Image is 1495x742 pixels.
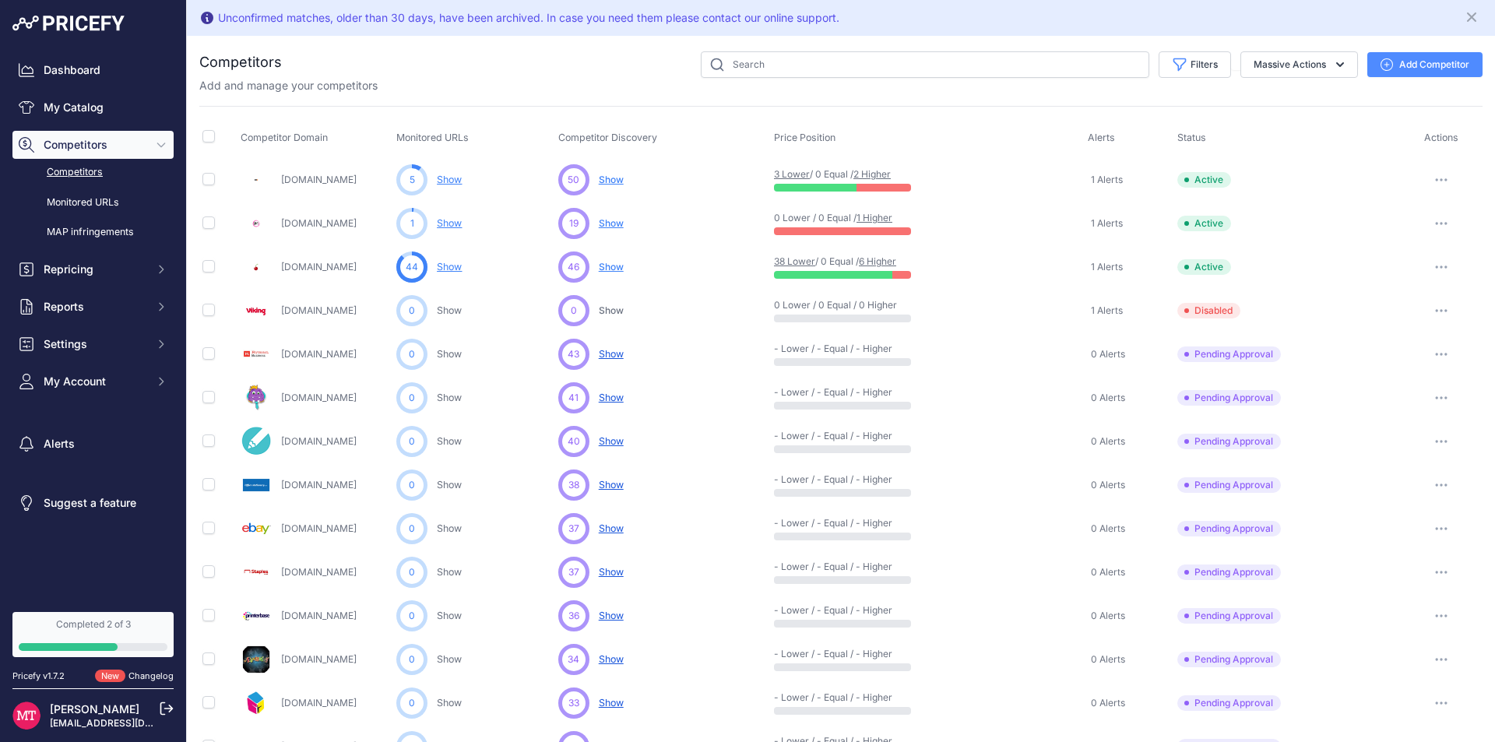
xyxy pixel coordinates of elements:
span: Pending Approval [1177,477,1281,493]
button: Competitors [12,131,174,159]
span: 1 Alerts [1091,261,1123,273]
span: 37 [568,522,579,536]
span: Show [599,348,624,360]
a: [PERSON_NAME] [50,702,139,716]
span: Pending Approval [1177,608,1281,624]
span: 0 Alerts [1091,697,1125,709]
span: Show [599,653,624,665]
a: [DOMAIN_NAME] [281,392,357,403]
a: [EMAIL_ADDRESS][DOMAIN_NAME] [50,717,213,729]
a: [DOMAIN_NAME] [281,217,357,229]
span: Show [599,522,624,534]
a: Competitors [12,159,174,186]
span: Show [599,566,624,578]
span: 1 [410,216,414,230]
span: 0 [409,478,415,492]
a: Show [437,697,462,709]
p: - Lower / - Equal / - Higher [774,343,874,355]
a: [DOMAIN_NAME] [281,304,357,316]
a: 2 Higher [853,168,891,180]
span: Reports [44,299,146,315]
button: Massive Actions [1240,51,1358,78]
a: [DOMAIN_NAME] [281,697,357,709]
a: [DOMAIN_NAME] [281,479,357,491]
span: 46 [568,260,579,274]
a: Show [437,261,462,273]
p: - Lower / - Equal / - Higher [774,430,874,442]
span: Competitor Domain [241,132,328,143]
a: 6 Higher [859,255,896,267]
a: Show [437,435,462,447]
button: Settings [12,330,174,358]
a: [DOMAIN_NAME] [281,522,357,534]
span: 41 [568,391,579,405]
span: 0 [409,434,415,448]
span: Show [599,392,624,403]
a: Show [437,479,462,491]
a: [DOMAIN_NAME] [281,653,357,665]
a: Show [437,217,462,229]
span: Pending Approval [1177,521,1281,536]
a: 1 Alerts [1088,172,1123,188]
button: Reports [12,293,174,321]
a: Suggest a feature [12,489,174,517]
span: Disabled [1177,303,1240,318]
span: 0 [409,652,415,666]
a: Completed 2 of 3 [12,612,174,657]
a: Dashboard [12,56,174,84]
span: Pending Approval [1177,695,1281,711]
p: 0 Lower / 0 Equal / 0 Higher [774,299,874,311]
span: 44 [406,260,418,274]
span: My Account [44,374,146,389]
span: Active [1177,259,1231,275]
span: Show [599,435,624,447]
span: Status [1177,132,1206,143]
div: Unconfirmed matches, older than 30 days, have been archived. In case you need them please contact... [218,10,839,26]
a: MAP infringements [12,219,174,246]
span: 0 Alerts [1091,522,1125,535]
span: 19 [569,216,579,230]
a: Show [437,392,462,403]
span: 0 Alerts [1091,392,1125,404]
span: New [95,670,125,683]
span: 40 [568,434,580,448]
span: Alerts [1088,132,1115,143]
p: / 0 Equal / [774,255,874,268]
button: Add Competitor [1367,52,1483,77]
img: Pricefy Logo [12,16,125,31]
a: Show [437,653,462,665]
span: 0 [571,304,577,318]
span: 36 [568,609,579,623]
a: [DOMAIN_NAME] [281,261,357,273]
a: 3 Lower [774,168,810,180]
a: My Catalog [12,93,174,121]
span: Repricing [44,262,146,277]
span: Show [599,304,624,316]
a: 38 Lower [774,255,815,267]
a: Show [437,522,462,534]
span: 0 [409,522,415,536]
span: Pending Approval [1177,564,1281,580]
input: Search [701,51,1149,78]
span: Pending Approval [1177,434,1281,449]
span: 0 Alerts [1091,435,1125,448]
p: / 0 Equal / [774,168,874,181]
p: - Lower / - Equal / - Higher [774,604,874,617]
a: [DOMAIN_NAME] [281,174,357,185]
span: 0 Alerts [1091,653,1125,666]
button: My Account [12,367,174,396]
span: Competitor Discovery [558,132,657,143]
span: 5 [410,173,415,187]
a: [DOMAIN_NAME] [281,610,357,621]
span: 0 Alerts [1091,348,1125,360]
button: Repricing [12,255,174,283]
p: - Lower / - Equal / - Higher [774,473,874,486]
span: Pending Approval [1177,346,1281,362]
span: Monitored URLs [396,132,469,143]
span: Show [599,261,624,273]
div: Completed 2 of 3 [19,618,167,631]
p: Add and manage your competitors [199,78,378,93]
a: 1 Alerts [1088,216,1123,231]
span: 0 [409,304,415,318]
span: Pending Approval [1177,652,1281,667]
